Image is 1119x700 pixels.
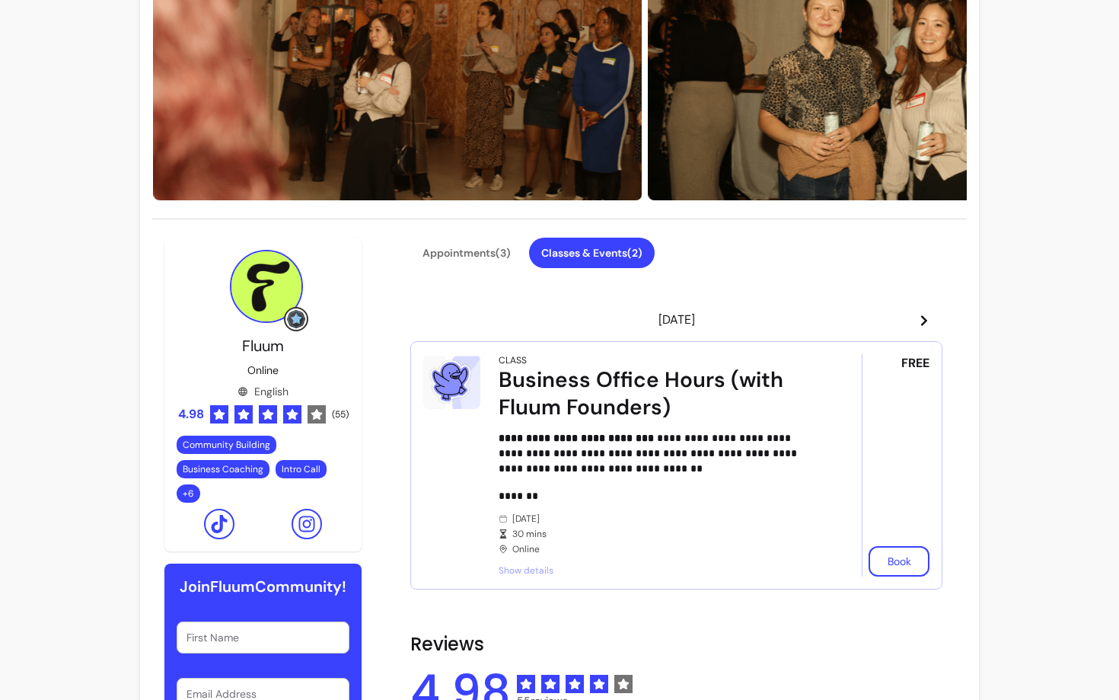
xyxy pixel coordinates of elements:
[512,528,819,540] span: 30 mins
[247,363,279,378] p: Online
[423,354,480,409] img: Business Office Hours (with Fluum Founders)
[410,305,942,335] header: [DATE]
[410,632,942,657] h2: Reviews
[499,513,819,555] div: [DATE] Online
[282,463,320,475] span: Intro Call
[499,354,527,366] div: Class
[238,384,289,399] div: English
[499,564,819,577] span: Show details
[332,408,349,420] span: ( 55 )
[529,238,655,268] button: Classes & Events(2)
[178,405,204,424] span: 4.98
[180,487,197,500] span: + 6
[183,463,263,475] span: Business Coaching
[230,250,303,323] img: Provider image
[499,366,819,421] div: Business Office Hours (with Fluum Founders)
[242,336,284,356] span: Fluum
[180,576,346,597] h6: Join Fluum Community!
[183,439,270,451] span: Community Building
[869,546,929,577] button: Book
[186,630,340,645] input: First Name
[287,310,305,328] img: Grow
[901,354,929,372] span: FREE
[410,238,523,268] button: Appointments(3)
